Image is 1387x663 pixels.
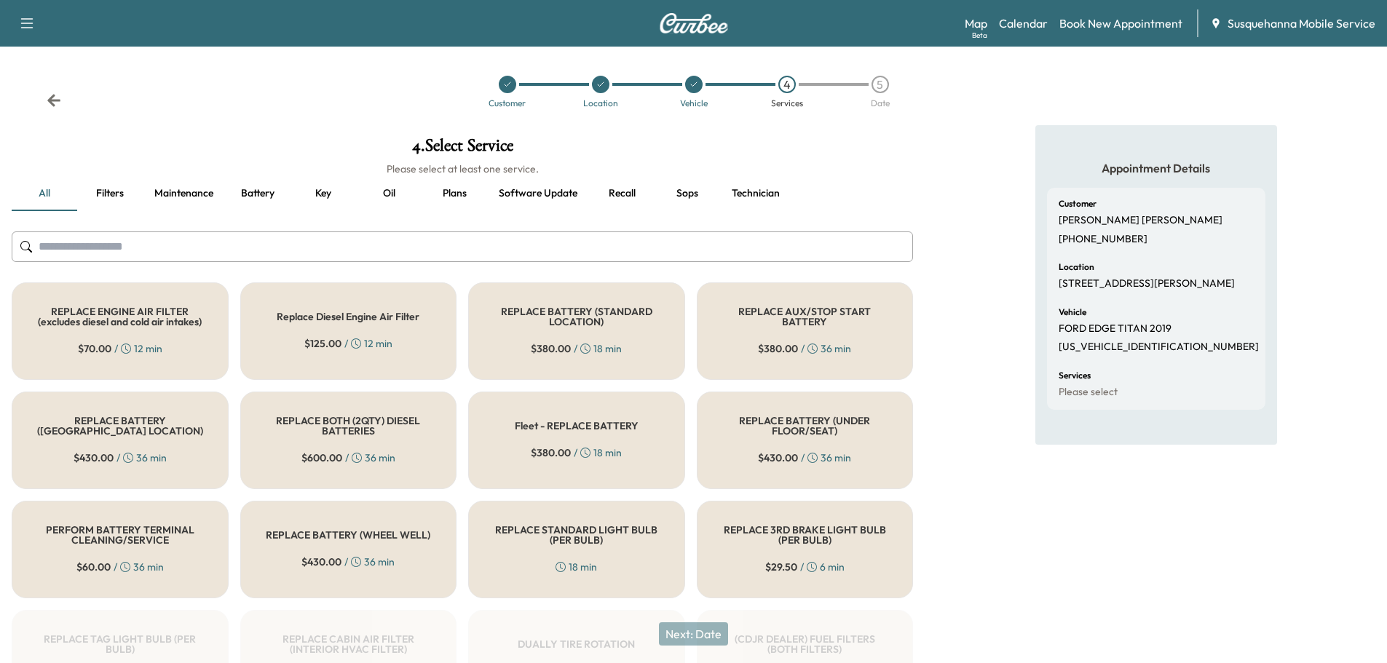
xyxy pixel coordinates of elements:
[277,311,419,322] h5: Replace Diesel Engine Air Filter
[758,450,851,465] div: / 36 min
[12,176,913,211] div: basic tabs example
[36,525,205,545] h5: PERFORM BATTERY TERMINAL CLEANING/SERVICE
[758,341,851,356] div: / 36 min
[1059,277,1235,290] p: [STREET_ADDRESS][PERSON_NAME]
[489,99,526,108] div: Customer
[1059,233,1147,246] p: [PHONE_NUMBER]
[515,421,639,431] h5: Fleet - REPLACE BATTERY
[972,30,987,41] div: Beta
[771,99,803,108] div: Services
[871,99,890,108] div: Date
[721,525,890,545] h5: REPLACE 3RD BRAKE LIGHT BULB (PER BULB)
[872,76,889,93] div: 5
[1228,15,1375,32] span: Susquehanna Mobile Service
[720,176,791,211] button: Technician
[12,176,77,211] button: all
[78,341,162,356] div: / 12 min
[266,530,430,540] h5: REPLACE BATTERY (WHEEL WELL)
[765,560,845,574] div: / 6 min
[1059,341,1259,354] p: [US_VEHICLE_IDENTIFICATION_NUMBER]
[301,555,341,569] span: $ 430.00
[1059,371,1091,380] h6: Services
[47,93,61,108] div: Back
[721,416,890,436] h5: REPLACE BATTERY (UNDER FLOOR/SEAT)
[659,13,729,33] img: Curbee Logo
[356,176,422,211] button: Oil
[589,176,655,211] button: Recall
[36,306,205,327] h5: REPLACE ENGINE AIR FILTER (excludes diesel and cold air intakes)
[78,341,111,356] span: $ 70.00
[778,76,796,93] div: 4
[74,450,167,465] div: / 36 min
[36,416,205,436] h5: REPLACE BATTERY ([GEOGRAPHIC_DATA] LOCATION)
[304,336,392,351] div: / 12 min
[264,416,433,436] h5: REPLACE BOTH (2QTY) DIESEL BATTERIES
[1059,386,1118,399] p: Please select
[12,137,913,162] h1: 4 . Select Service
[1059,15,1182,32] a: Book New Appointment
[531,445,622,460] div: / 18 min
[680,99,708,108] div: Vehicle
[77,176,143,211] button: Filters
[1059,214,1222,227] p: [PERSON_NAME] [PERSON_NAME]
[765,560,797,574] span: $ 29.50
[301,450,395,465] div: / 36 min
[965,15,987,32] a: MapBeta
[531,341,622,356] div: / 18 min
[531,445,571,460] span: $ 380.00
[1059,263,1094,271] h6: Location
[1047,160,1265,176] h5: Appointment Details
[1059,322,1171,336] p: FORD EDGE TITAN 2019
[291,176,356,211] button: Key
[1059,199,1096,208] h6: Customer
[12,162,913,176] h6: Please select at least one service.
[531,341,571,356] span: $ 380.00
[556,560,597,574] div: 18 min
[583,99,618,108] div: Location
[301,555,395,569] div: / 36 min
[492,525,661,545] h5: REPLACE STANDARD LIGHT BULB (PER BULB)
[999,15,1048,32] a: Calendar
[304,336,341,351] span: $ 125.00
[76,560,111,574] span: $ 60.00
[225,176,291,211] button: Battery
[74,450,114,465] span: $ 430.00
[1059,308,1086,317] h6: Vehicle
[487,176,589,211] button: Software update
[76,560,164,574] div: / 36 min
[758,341,798,356] span: $ 380.00
[301,450,342,465] span: $ 600.00
[758,450,798,465] span: $ 430.00
[655,176,720,211] button: Sops
[143,176,225,211] button: Maintenance
[492,306,661,327] h5: REPLACE BATTERY (STANDARD LOCATION)
[422,176,487,211] button: Plans
[721,306,890,327] h5: REPLACE AUX/STOP START BATTERY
